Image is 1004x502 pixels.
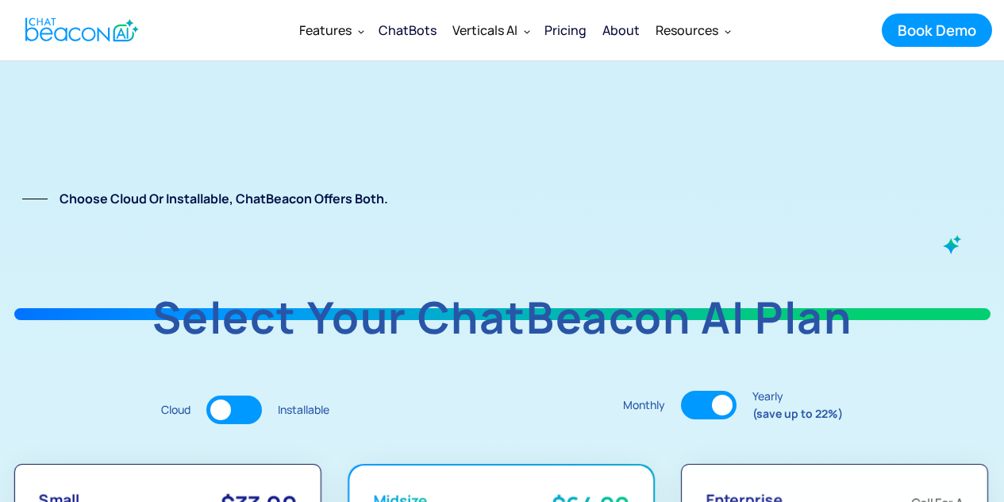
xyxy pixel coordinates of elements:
[656,19,718,41] div: Resources
[444,11,537,49] div: Verticals AI
[22,199,48,199] img: Line
[882,14,992,47] a: Book Demo
[60,190,388,207] strong: Choose Cloud or Installable, ChatBeacon offers both.
[12,10,148,49] a: home
[524,28,530,34] img: Dropdown
[752,406,843,421] strong: (save up to 22%)
[594,10,648,51] a: About
[725,28,731,34] img: Dropdown
[544,19,587,41] div: Pricing
[161,401,190,419] div: Cloud
[537,11,594,49] a: Pricing
[648,11,737,49] div: Resources
[602,19,640,41] div: About
[278,401,329,419] div: Installable
[291,11,371,49] div: Features
[371,10,444,51] a: ChatBots
[623,396,665,414] div: Monthly
[358,28,364,34] img: Dropdown
[898,20,976,41] div: Book Demo
[14,296,991,338] h1: Select your ChatBeacon AI plan
[379,19,437,41] div: ChatBots
[941,234,964,256] img: ChatBeacon AI
[299,19,352,41] div: Features
[752,388,843,422] div: Yearly
[452,19,517,41] div: Verticals AI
